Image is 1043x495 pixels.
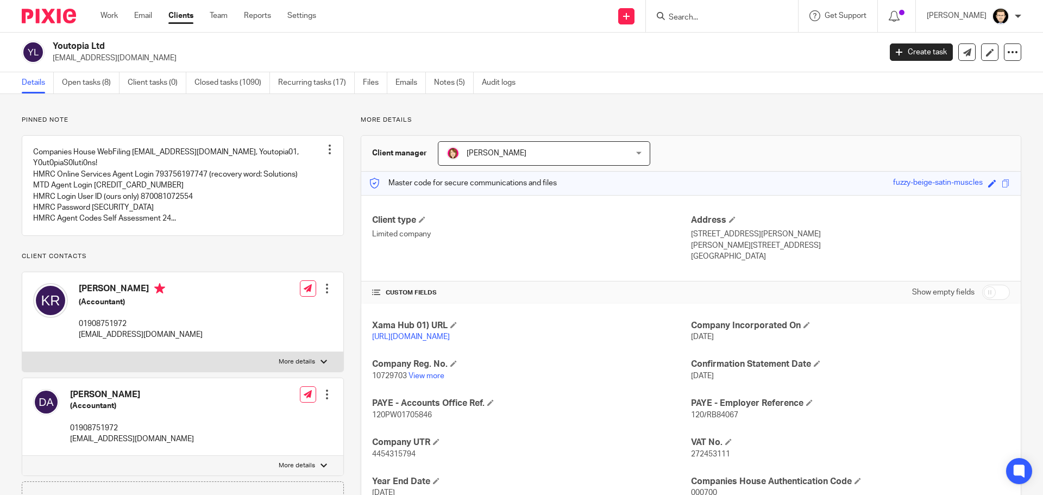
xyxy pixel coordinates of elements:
[70,389,194,400] h4: [PERSON_NAME]
[691,398,1010,409] h4: PAYE - Employer Reference
[691,320,1010,331] h4: Company Incorporated On
[691,372,714,380] span: [DATE]
[22,9,76,23] img: Pixie
[372,437,691,448] h4: Company UTR
[691,411,738,419] span: 120/RB84067
[194,72,270,93] a: Closed tasks (1090)
[372,450,416,458] span: 4454315794
[22,41,45,64] img: svg%3E
[62,72,120,93] a: Open tasks (8)
[691,240,1010,251] p: [PERSON_NAME][STREET_ADDRESS]
[467,149,526,157] span: [PERSON_NAME]
[691,215,1010,226] h4: Address
[79,297,203,308] h5: (Accountant)
[244,10,271,21] a: Reports
[372,148,427,159] h3: Client manager
[33,389,59,415] img: svg%3E
[893,177,983,190] div: fuzzy-beige-satin-muscles
[372,320,691,331] h4: Xama Hub 01) URL
[447,147,460,160] img: Katherine%20-%20Pink%20cartoon.png
[279,461,315,470] p: More details
[434,72,474,93] a: Notes (5)
[154,283,165,294] i: Primary
[70,423,194,434] p: 01908751972
[691,251,1010,262] p: [GEOGRAPHIC_DATA]
[70,434,194,444] p: [EMAIL_ADDRESS][DOMAIN_NAME]
[372,398,691,409] h4: PAYE - Accounts Office Ref.
[279,358,315,366] p: More details
[372,476,691,487] h4: Year End Date
[691,333,714,341] span: [DATE]
[668,13,765,23] input: Search
[409,372,444,380] a: View more
[287,10,316,21] a: Settings
[361,116,1021,124] p: More details
[372,215,691,226] h4: Client type
[79,318,203,329] p: 01908751972
[927,10,987,21] p: [PERSON_NAME]
[825,12,866,20] span: Get Support
[482,72,524,93] a: Audit logs
[691,476,1010,487] h4: Companies House Authentication Code
[33,283,68,318] img: svg%3E
[369,178,557,189] p: Master code for secure communications and files
[100,10,118,21] a: Work
[372,359,691,370] h4: Company Reg. No.
[395,72,426,93] a: Emails
[691,450,730,458] span: 272453111
[53,53,874,64] p: [EMAIL_ADDRESS][DOMAIN_NAME]
[890,43,953,61] a: Create task
[168,10,193,21] a: Clients
[210,10,228,21] a: Team
[22,116,344,124] p: Pinned note
[363,72,387,93] a: Files
[372,333,450,341] a: [URL][DOMAIN_NAME]
[70,400,194,411] h5: (Accountant)
[372,229,691,240] p: Limited company
[22,72,54,93] a: Details
[128,72,186,93] a: Client tasks (0)
[992,8,1009,25] img: DavidBlack.format_png.resize_200x.png
[691,229,1010,240] p: [STREET_ADDRESS][PERSON_NAME]
[691,437,1010,448] h4: VAT No.
[912,287,975,298] label: Show empty fields
[372,411,432,419] span: 120PW01705846
[79,283,203,297] h4: [PERSON_NAME]
[691,359,1010,370] h4: Confirmation Statement Date
[372,289,691,297] h4: CUSTOM FIELDS
[53,41,709,52] h2: Youtopia Ltd
[134,10,152,21] a: Email
[372,372,407,380] span: 10729703
[79,329,203,340] p: [EMAIL_ADDRESS][DOMAIN_NAME]
[22,252,344,261] p: Client contacts
[278,72,355,93] a: Recurring tasks (17)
